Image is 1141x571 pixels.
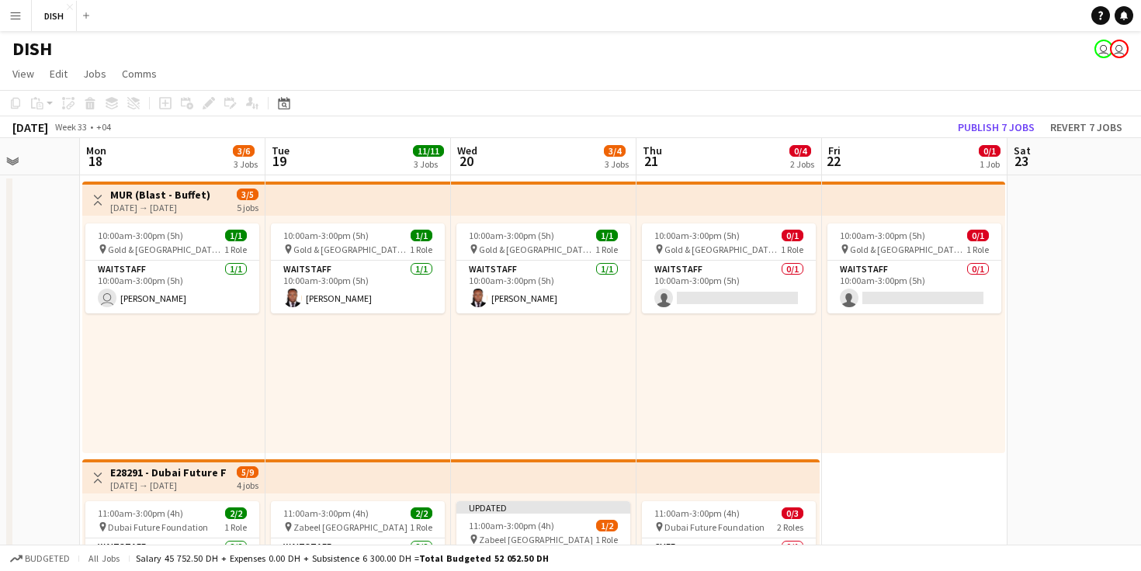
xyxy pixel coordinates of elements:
app-card-role: Waitstaff1/110:00am-3:00pm (5h) [PERSON_NAME] [85,261,259,313]
div: 5 jobs [237,200,258,213]
span: 1 Role [595,244,618,255]
span: Sat [1014,144,1031,157]
span: Gold & [GEOGRAPHIC_DATA], [PERSON_NAME] Rd - Al Quoz - Al Quoz Industrial Area 3 - [GEOGRAPHIC_DA... [850,244,966,255]
span: 10:00am-3:00pm (5h) [469,230,554,241]
span: 1 Role [595,534,618,545]
span: Thu [643,144,662,157]
div: 4 jobs [237,478,258,491]
span: Comms [122,67,157,81]
span: Zabeel [GEOGRAPHIC_DATA] [293,521,407,533]
div: Salary 45 752.50 DH + Expenses 0.00 DH + Subsistence 6 300.00 DH = [136,552,549,564]
span: 0/4 [789,145,811,157]
span: Budgeted [25,553,70,564]
app-job-card: 10:00am-3:00pm (5h)0/1 Gold & [GEOGRAPHIC_DATA], [PERSON_NAME] Rd - Al Quoz - Al Quoz Industrial ... [827,223,1001,313]
span: 10:00am-3:00pm (5h) [98,230,183,241]
span: Week 33 [51,121,90,133]
div: [DATE] → [DATE] [110,479,226,491]
h3: E28291 - Dubai Future Foundation [110,465,226,479]
app-card-role: Waitstaff1/110:00am-3:00pm (5h)[PERSON_NAME] [271,261,445,313]
span: 1 Role [410,244,432,255]
app-job-card: 10:00am-3:00pm (5h)1/1 Gold & [GEOGRAPHIC_DATA], [PERSON_NAME] Rd - Al Quoz - Al Quoz Industrial ... [271,223,445,313]
div: 3 Jobs [234,158,258,170]
span: 2/2 [411,507,432,519]
span: 10:00am-3:00pm (5h) [283,230,369,241]
button: Publish 7 jobs [952,117,1041,137]
span: 21 [640,152,662,170]
div: 3 Jobs [414,158,443,170]
span: 10:00am-3:00pm (5h) [840,230,925,241]
span: 5/9 [237,466,258,478]
div: +04 [96,121,111,133]
span: Mon [86,144,106,157]
span: 1 Role [410,521,432,533]
a: Comms [116,64,163,84]
app-job-card: 10:00am-3:00pm (5h)0/1 Gold & [GEOGRAPHIC_DATA], [PERSON_NAME] Rd - Al Quoz - Al Quoz Industrial ... [642,223,816,313]
span: 2/2 [225,507,247,519]
span: Dubai Future Foundation [108,521,208,533]
span: 1/1 [225,230,247,241]
h3: MUR (Blast - Buffet) [110,188,210,202]
app-job-card: 10:00am-3:00pm (5h)1/1 Gold & [GEOGRAPHIC_DATA], [PERSON_NAME] Rd - Al Quoz - Al Quoz Industrial ... [456,223,630,313]
span: 0/1 [782,230,803,241]
span: Edit [50,67,68,81]
a: View [6,64,40,84]
span: 1 Role [224,244,247,255]
div: [DATE] [12,119,48,135]
span: 11/11 [413,145,444,157]
a: Jobs [77,64,113,84]
span: Gold & [GEOGRAPHIC_DATA], [PERSON_NAME] Rd - Al Quoz - Al Quoz Industrial Area 3 - [GEOGRAPHIC_DA... [479,244,595,255]
span: 3/5 [237,189,258,200]
h1: DISH [12,37,52,61]
span: 0/3 [782,507,803,519]
span: All jobs [85,552,123,564]
a: Edit [43,64,74,84]
app-card-role: Waitstaff0/110:00am-3:00pm (5h) [642,261,816,313]
div: 1 Job [980,158,1000,170]
span: Gold & [GEOGRAPHIC_DATA], [PERSON_NAME] Rd - Al Quoz - Al Quoz Industrial Area 3 - [GEOGRAPHIC_DA... [293,244,410,255]
div: 3 Jobs [605,158,629,170]
span: 22 [826,152,841,170]
span: 3/6 [233,145,255,157]
span: 0/1 [967,230,989,241]
span: 1 Role [224,521,247,533]
span: Jobs [83,67,106,81]
div: Updated [456,501,630,514]
span: Total Budgeted 52 052.50 DH [419,552,549,564]
span: Gold & [GEOGRAPHIC_DATA], [PERSON_NAME] Rd - Al Quoz - Al Quoz Industrial Area 3 - [GEOGRAPHIC_DA... [664,244,781,255]
span: 10:00am-3:00pm (5h) [654,230,740,241]
span: 1/2 [596,520,618,531]
button: Budgeted [8,550,72,567]
span: View [12,67,34,81]
span: 11:00am-3:00pm (4h) [654,507,740,519]
div: [DATE] → [DATE] [110,202,210,213]
span: 0/1 [979,145,1001,157]
span: 11:00am-3:00pm (4h) [469,520,554,531]
span: 1/1 [596,230,618,241]
span: 18 [84,152,106,170]
span: 19 [269,152,290,170]
span: Tue [272,144,290,157]
app-card-role: Waitstaff1/110:00am-3:00pm (5h)[PERSON_NAME] [456,261,630,313]
span: 1 Role [966,244,989,255]
app-card-role: Waitstaff0/110:00am-3:00pm (5h) [827,261,1001,313]
span: Dubai Future Foundation [664,521,765,533]
button: DISH [32,1,77,31]
span: 20 [455,152,477,170]
span: 1/1 [411,230,432,241]
app-job-card: 10:00am-3:00pm (5h)1/1 Gold & [GEOGRAPHIC_DATA], [PERSON_NAME] Rd - Al Quoz - Al Quoz Industrial ... [85,223,259,313]
span: Wed [457,144,477,157]
span: 23 [1011,152,1031,170]
span: 2 Roles [777,521,803,533]
span: 11:00am-3:00pm (4h) [98,507,183,519]
span: 11:00am-3:00pm (4h) [283,507,369,519]
span: Gold & [GEOGRAPHIC_DATA], [PERSON_NAME] Rd - Al Quoz - Al Quoz Industrial Area 3 - [GEOGRAPHIC_DA... [108,244,224,255]
div: 2 Jobs [790,158,814,170]
span: 1 Role [781,244,803,255]
button: Revert 7 jobs [1044,117,1129,137]
span: 3/4 [604,145,626,157]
